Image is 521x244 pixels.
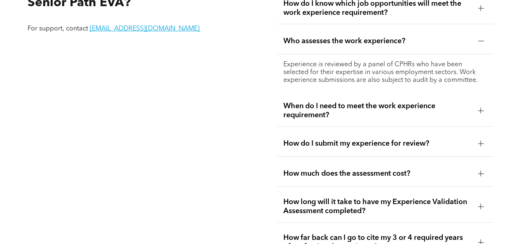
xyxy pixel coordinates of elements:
[283,61,487,84] p: Experience is reviewed by a panel of CPHRs who have been selected for their expertise in various ...
[90,26,200,32] a: [EMAIL_ADDRESS][DOMAIN_NAME]
[283,37,472,46] span: Who assesses the work experience?
[283,198,472,216] span: How long will it take to have my Experience Validation Assessment completed?
[283,102,472,120] span: When do I need to meet the work experience requirement?
[28,26,88,32] span: For support, contact
[283,169,472,178] span: How much does the assessment cost?
[283,139,472,148] span: How do I submit my experience for review?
